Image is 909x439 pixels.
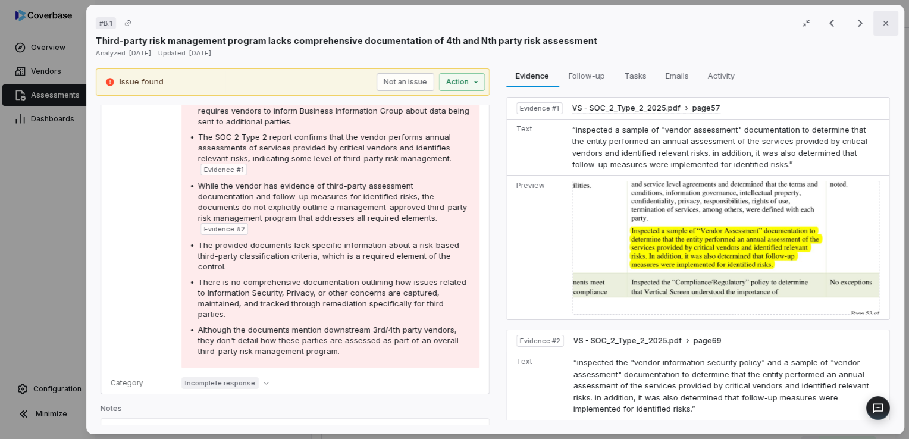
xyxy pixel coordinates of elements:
[572,104,681,113] span: VS - SOC_2_Type_2_2025.pdf
[198,277,466,319] span: There is no comprehensive documentation outlining how issues related to Information Security, Pri...
[438,73,484,91] button: Action
[198,240,459,271] span: The provided documents lack specific information about a risk-based third-party classification cr...
[204,224,245,234] span: Evidence # 2
[198,325,459,356] span: Although the documents mention downstream 3rd/4th party vendors, they don't detail how these part...
[703,68,739,83] span: Activity
[99,18,112,28] span: # B.1
[198,132,452,163] span: The SOC 2 Type 2 report confirms that the vendor performs annual assessments of services provided...
[111,378,167,388] p: Category
[848,16,872,30] button: Next result
[573,336,722,346] button: VS - SOC_2_Type_2_2025.pdfpage69
[198,181,467,222] span: While the vendor has evidence of third-party assessment documentation and follow-up measures for ...
[96,35,597,47] p: Third-party risk management program lacks comprehensive documentation of 4th and Nth party risk a...
[506,119,567,175] td: Text
[96,49,151,57] span: Analyzed: [DATE]
[660,68,693,83] span: Emails
[572,104,720,114] button: VS - SOC_2_Type_2_2025.pdfpage57
[820,16,844,30] button: Previous result
[511,68,554,83] span: Evidence
[117,12,139,34] button: Copy link
[573,336,682,346] span: VS - SOC_2_Type_2_2025.pdf
[204,165,243,174] span: Evidence # 1
[692,104,720,113] span: page 57
[572,125,867,170] span: “inspected a sample of "vendor assessment" documentation to determine that the entity performed a...
[506,175,567,319] td: Preview
[573,358,869,413] span: “inspected the "vendor information security policy" and a sample of "vendor assessment" documenta...
[694,336,722,346] span: page 69
[120,76,164,88] p: Issue found
[198,84,469,126] span: The vendor has a Vendor Information Security Policy that addresses downstream 3rd/4th party liabi...
[519,336,560,346] span: Evidence # 2
[506,352,568,421] td: Text
[519,104,559,113] span: Evidence # 1
[158,49,211,57] span: Updated: [DATE]
[619,68,651,83] span: Tasks
[572,181,880,315] img: 9346dc3cbdc44cc2a209af762fe97755_original.jpg_w1200.jpg
[564,68,610,83] span: Follow-up
[101,404,490,418] p: Notes
[181,377,259,389] span: Incomplete response
[376,73,434,91] button: Not an issue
